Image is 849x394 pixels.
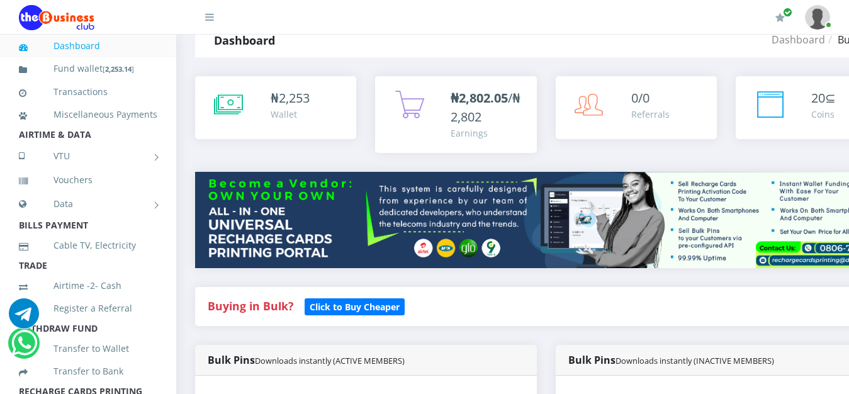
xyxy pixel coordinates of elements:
a: Register a Referral [19,294,157,323]
strong: Bulk Pins [568,353,774,367]
img: Logo [19,5,94,30]
strong: Buying in Bulk? [208,298,293,313]
a: Fund wallet[2,253.14] [19,54,157,84]
div: Earnings [451,127,524,140]
small: Downloads instantly (INACTIVE MEMBERS) [616,355,774,366]
strong: Bulk Pins [208,353,405,367]
div: Wallet [271,108,310,121]
a: Miscellaneous Payments [19,100,157,129]
a: 0/0 Referrals [556,76,717,139]
img: User [805,5,830,30]
span: 2,253 [279,89,310,106]
i: Renew/Upgrade Subscription [775,13,785,23]
span: 20 [811,89,825,106]
a: Transactions [19,77,157,106]
a: ₦2,253 Wallet [195,76,356,139]
strong: Dashboard [214,33,275,48]
a: Data [19,188,157,220]
a: Vouchers [19,166,157,194]
span: Renew/Upgrade Subscription [783,8,792,17]
a: Airtime -2- Cash [19,271,157,300]
b: ₦2,802.05 [451,89,508,106]
a: Chat for support [11,337,37,358]
span: /₦2,802 [451,89,520,125]
a: ₦2,802.05/₦2,802 Earnings [375,76,536,153]
a: Transfer to Bank [19,357,157,386]
a: Chat for support [9,308,39,329]
a: Click to Buy Cheaper [305,298,405,313]
b: Click to Buy Cheaper [310,301,400,313]
a: VTU [19,140,157,172]
a: Cable TV, Electricity [19,231,157,260]
div: ₦ [271,89,310,108]
b: 2,253.14 [105,64,132,74]
small: [ ] [103,64,134,74]
span: 0/0 [631,89,649,106]
div: ⊆ [811,89,836,108]
small: Downloads instantly (ACTIVE MEMBERS) [255,355,405,366]
div: Referrals [631,108,670,121]
a: Dashboard [772,33,825,47]
a: Transfer to Wallet [19,334,157,363]
div: Coins [811,108,836,121]
a: Dashboard [19,31,157,60]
